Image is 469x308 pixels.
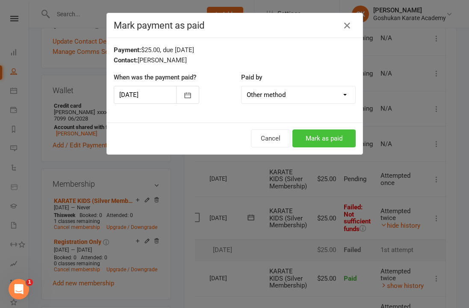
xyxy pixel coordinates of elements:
label: When was the payment paid? [114,72,196,82]
h4: Mark payment as paid [114,20,356,31]
label: Paid by [241,72,262,82]
button: Cancel [251,129,290,147]
button: Close [340,19,354,32]
strong: Payment: [114,46,141,54]
strong: Contact: [114,56,138,64]
iframe: Intercom live chat [9,279,29,299]
span: 1 [26,279,33,286]
button: Mark as paid [292,129,356,147]
div: [PERSON_NAME] [114,55,356,65]
div: $25.00, due [DATE] [114,45,356,55]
